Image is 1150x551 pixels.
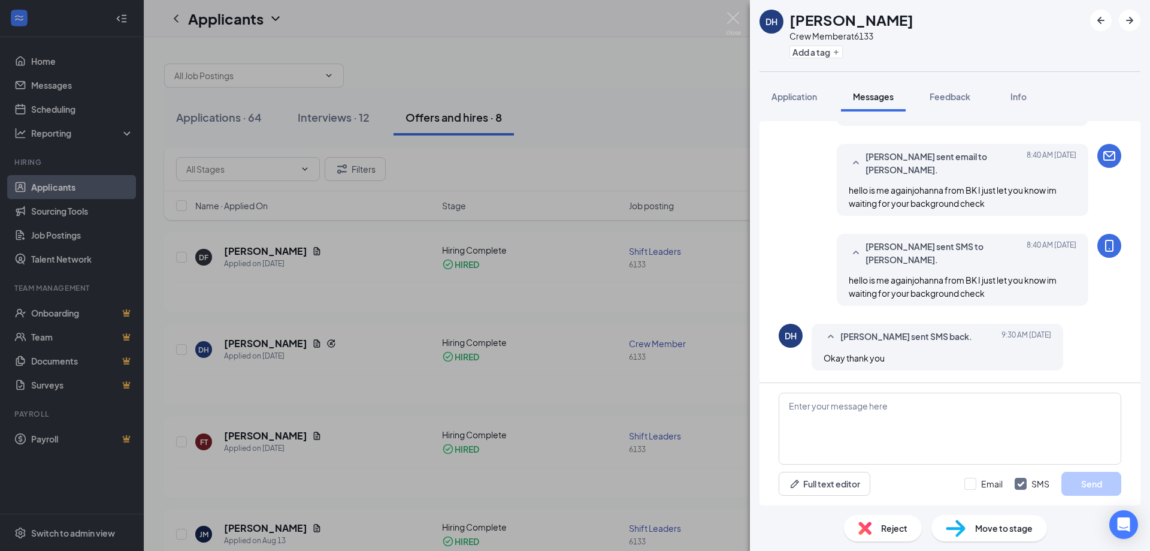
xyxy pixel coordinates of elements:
span: Feedback [930,91,970,102]
svg: Plus [833,49,840,56]
span: [DATE] 8:40 AM [1027,240,1076,266]
button: ArrowLeftNew [1090,10,1112,31]
svg: ArrowLeftNew [1094,13,1108,28]
button: ArrowRight [1119,10,1140,31]
svg: MobileSms [1102,239,1116,253]
span: Application [771,91,817,102]
span: [PERSON_NAME] sent SMS to [PERSON_NAME]. [865,240,1022,266]
button: Full text editorPen [779,472,870,496]
div: Crew Member at 6133 [789,30,913,42]
span: [PERSON_NAME] sent SMS back. [840,330,972,344]
span: [PERSON_NAME] sent email to [PERSON_NAME]. [865,150,1022,176]
button: PlusAdd a tag [789,46,843,58]
span: hello is me againjohanna from BK I just let you know im waiting for your background check [849,185,1057,209]
span: Messages [853,91,894,102]
svg: SmallChevronUp [824,330,838,344]
span: hello is me againjohanna from BK I just let you know im waiting for your background check [849,275,1057,299]
svg: Email [1102,149,1116,163]
span: Reject [881,522,907,535]
svg: SmallChevronUp [849,156,863,170]
span: Move to stage [975,522,1033,535]
span: [DATE] 8:40 AM [1027,150,1076,176]
h1: [PERSON_NAME] [789,10,913,30]
svg: SmallChevronUp [849,246,863,260]
span: [DATE] 9:30 AM [1001,330,1051,344]
button: Send [1061,472,1121,496]
div: DH [765,16,777,28]
div: DH [785,330,797,342]
span: Okay thank you [824,353,885,363]
svg: ArrowRight [1122,13,1137,28]
svg: Pen [789,478,801,490]
div: Open Intercom Messenger [1109,510,1138,539]
span: Info [1010,91,1027,102]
